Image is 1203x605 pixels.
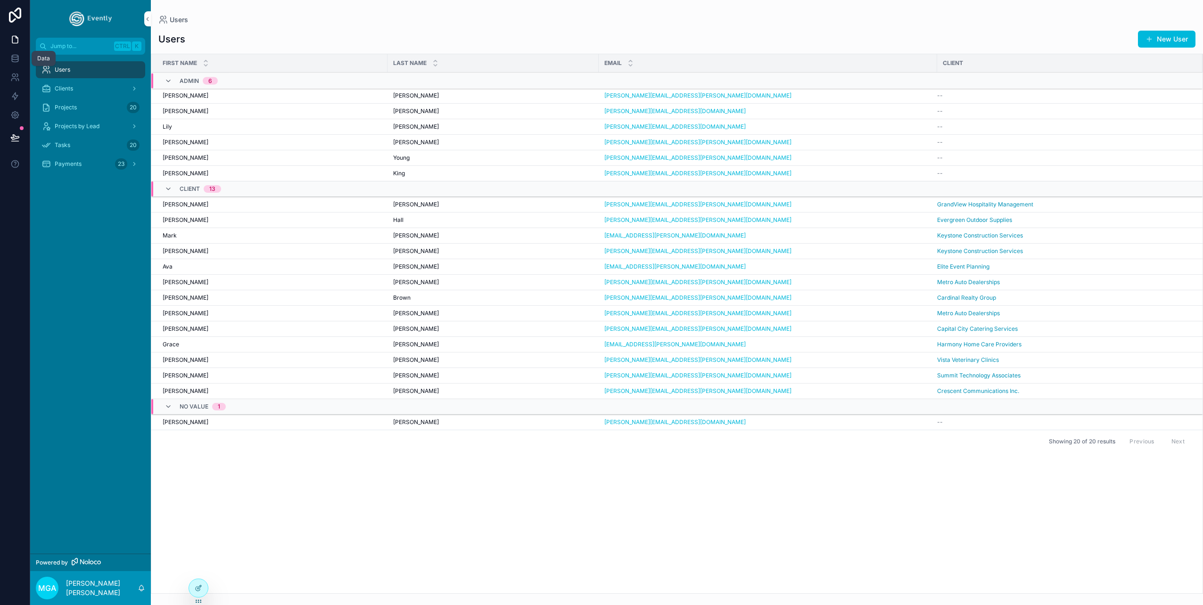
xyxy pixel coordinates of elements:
[163,418,382,426] a: [PERSON_NAME]
[163,310,382,317] a: [PERSON_NAME]
[1049,438,1115,445] span: Showing 20 of 20 results
[604,216,791,224] a: [PERSON_NAME][EMAIL_ADDRESS][PERSON_NAME][DOMAIN_NAME]
[55,104,77,111] span: Projects
[604,123,746,131] a: [PERSON_NAME][EMAIL_ADDRESS][DOMAIN_NAME]
[604,201,931,208] a: [PERSON_NAME][EMAIL_ADDRESS][PERSON_NAME][DOMAIN_NAME]
[393,372,593,379] a: [PERSON_NAME]
[163,294,208,302] span: [PERSON_NAME]
[937,232,1023,239] a: Keystone Construction Services
[393,123,439,131] span: [PERSON_NAME]
[69,11,111,26] img: App logo
[393,247,593,255] a: [PERSON_NAME]
[393,170,593,177] a: King
[393,263,593,270] a: [PERSON_NAME]
[937,170,943,177] span: --
[163,356,208,364] span: [PERSON_NAME]
[604,356,791,364] a: [PERSON_NAME][EMAIL_ADDRESS][PERSON_NAME][DOMAIN_NAME]
[163,59,197,67] span: First name
[36,38,145,55] button: Jump to...CtrlK
[393,341,593,348] a: [PERSON_NAME]
[393,372,439,379] span: [PERSON_NAME]
[55,123,99,130] span: Projects by Lead
[393,232,593,239] a: [PERSON_NAME]
[393,123,593,131] a: [PERSON_NAME]
[604,139,791,146] a: [PERSON_NAME][EMAIL_ADDRESS][PERSON_NAME][DOMAIN_NAME]
[393,216,404,224] span: Hall
[604,92,931,99] a: [PERSON_NAME][EMAIL_ADDRESS][PERSON_NAME][DOMAIN_NAME]
[937,278,1000,286] a: Metro Auto Dealerships
[943,59,963,67] span: Client
[127,102,140,113] div: 20
[604,247,931,255] a: [PERSON_NAME][EMAIL_ADDRESS][PERSON_NAME][DOMAIN_NAME]
[218,403,220,410] div: 1
[163,310,208,317] span: [PERSON_NAME]
[208,77,212,85] div: 6
[937,310,1191,317] a: Metro Auto Dealerships
[937,325,1191,333] a: Capital City Catering Services
[937,418,1191,426] a: --
[393,278,593,286] a: [PERSON_NAME]
[604,278,791,286] a: [PERSON_NAME][EMAIL_ADDRESS][PERSON_NAME][DOMAIN_NAME]
[163,247,208,255] span: [PERSON_NAME]
[393,59,427,67] span: Last name
[937,201,1191,208] a: GrandView Hospitality Management
[393,232,439,239] span: [PERSON_NAME]
[163,263,382,270] a: Ava
[937,294,996,302] a: Cardinal Realty Group
[393,170,405,177] span: King
[937,325,1018,333] span: Capital City Catering Services
[604,216,931,224] a: [PERSON_NAME][EMAIL_ADDRESS][PERSON_NAME][DOMAIN_NAME]
[604,310,791,317] a: [PERSON_NAME][EMAIL_ADDRESS][PERSON_NAME][DOMAIN_NAME]
[604,418,931,426] a: [PERSON_NAME][EMAIL_ADDRESS][DOMAIN_NAME]
[133,42,140,50] span: K
[163,247,382,255] a: [PERSON_NAME]
[393,418,439,426] span: [PERSON_NAME]
[163,123,172,131] span: Lily
[163,294,382,302] a: [PERSON_NAME]
[393,139,439,146] span: [PERSON_NAME]
[604,294,791,302] a: [PERSON_NAME][EMAIL_ADDRESS][PERSON_NAME][DOMAIN_NAME]
[604,154,931,162] a: [PERSON_NAME][EMAIL_ADDRESS][PERSON_NAME][DOMAIN_NAME]
[393,325,439,333] span: [PERSON_NAME]
[937,216,1012,224] a: Evergreen Outdoor Supplies
[937,372,1021,379] span: Summit Technology Associates
[604,59,622,67] span: Email
[163,341,179,348] span: Grace
[170,15,188,25] span: Users
[393,139,593,146] a: [PERSON_NAME]
[393,201,593,208] a: [PERSON_NAME]
[36,137,145,154] a: Tasks20
[393,310,593,317] a: [PERSON_NAME]
[937,263,1191,270] a: Elite Event Planning
[937,107,943,115] span: --
[163,372,208,379] span: [PERSON_NAME]
[604,263,746,270] a: [EMAIL_ADDRESS][PERSON_NAME][DOMAIN_NAME]
[38,582,56,594] span: MGA
[393,294,593,302] a: Brown
[937,263,989,270] a: Elite Event Planning
[604,310,931,317] a: [PERSON_NAME][EMAIL_ADDRESS][PERSON_NAME][DOMAIN_NAME]
[393,325,593,333] a: [PERSON_NAME]
[937,216,1191,224] a: Evergreen Outdoor Supplies
[937,341,1022,348] a: Harmony Home Care Providers
[604,356,931,364] a: [PERSON_NAME][EMAIL_ADDRESS][PERSON_NAME][DOMAIN_NAME]
[937,310,1000,317] a: Metro Auto Dealerships
[163,92,382,99] a: [PERSON_NAME]
[55,141,70,149] span: Tasks
[163,216,208,224] span: [PERSON_NAME]
[66,579,138,597] p: [PERSON_NAME] [PERSON_NAME]
[393,418,593,426] a: [PERSON_NAME]
[163,278,382,286] a: [PERSON_NAME]
[937,387,1019,395] span: Crescent Communications Inc.
[163,325,208,333] span: [PERSON_NAME]
[604,372,791,379] a: [PERSON_NAME][EMAIL_ADDRESS][PERSON_NAME][DOMAIN_NAME]
[163,123,382,131] a: Lily
[937,154,1191,162] a: --
[604,170,931,177] a: [PERSON_NAME][EMAIL_ADDRESS][PERSON_NAME][DOMAIN_NAME]
[604,278,931,286] a: [PERSON_NAME][EMAIL_ADDRESS][PERSON_NAME][DOMAIN_NAME]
